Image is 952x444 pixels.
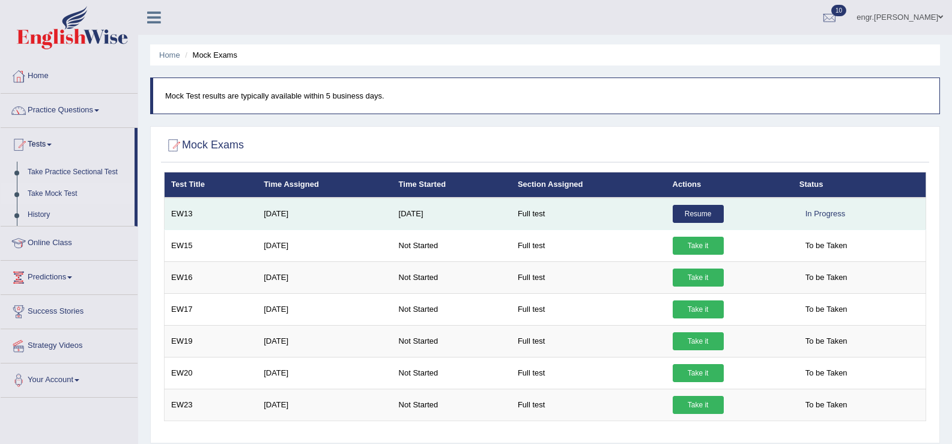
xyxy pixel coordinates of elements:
[1,261,138,291] a: Predictions
[1,128,135,158] a: Tests
[257,389,392,421] td: [DATE]
[392,261,511,293] td: Not Started
[22,204,135,226] a: History
[673,237,724,255] a: Take it
[799,364,853,382] span: To be Taken
[831,5,846,16] span: 10
[392,389,511,421] td: Not Started
[673,269,724,287] a: Take it
[673,300,724,318] a: Take it
[165,90,927,102] p: Mock Test results are typically available within 5 business days.
[257,261,392,293] td: [DATE]
[165,198,258,230] td: EW13
[159,50,180,59] a: Home
[392,293,511,325] td: Not Started
[511,293,666,325] td: Full test
[511,230,666,261] td: Full test
[511,172,666,198] th: Section Assigned
[257,172,392,198] th: Time Assigned
[392,230,511,261] td: Not Started
[22,162,135,183] a: Take Practice Sectional Test
[257,198,392,230] td: [DATE]
[392,325,511,357] td: Not Started
[164,136,244,154] h2: Mock Exams
[1,295,138,325] a: Success Stories
[165,230,258,261] td: EW15
[1,363,138,394] a: Your Account
[257,325,392,357] td: [DATE]
[673,205,724,223] a: Resume
[799,269,853,287] span: To be Taken
[165,357,258,389] td: EW20
[799,332,853,350] span: To be Taken
[392,198,511,230] td: [DATE]
[511,357,666,389] td: Full test
[799,205,851,223] div: In Progress
[799,300,853,318] span: To be Taken
[1,227,138,257] a: Online Class
[392,357,511,389] td: Not Started
[165,293,258,325] td: EW17
[793,172,926,198] th: Status
[165,261,258,293] td: EW16
[22,183,135,205] a: Take Mock Test
[511,261,666,293] td: Full test
[1,94,138,124] a: Practice Questions
[511,389,666,421] td: Full test
[799,396,853,414] span: To be Taken
[182,49,237,61] li: Mock Exams
[673,332,724,350] a: Take it
[165,389,258,421] td: EW23
[257,230,392,261] td: [DATE]
[511,198,666,230] td: Full test
[673,364,724,382] a: Take it
[1,59,138,90] a: Home
[165,325,258,357] td: EW19
[673,396,724,414] a: Take it
[392,172,511,198] th: Time Started
[511,325,666,357] td: Full test
[799,237,853,255] span: To be Taken
[165,172,258,198] th: Test Title
[666,172,793,198] th: Actions
[257,357,392,389] td: [DATE]
[1,329,138,359] a: Strategy Videos
[257,293,392,325] td: [DATE]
